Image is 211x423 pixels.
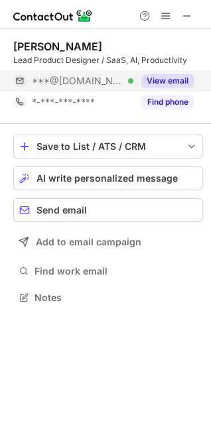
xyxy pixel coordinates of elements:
[13,8,93,24] img: ContactOut v5.3.10
[32,75,123,87] span: ***@[DOMAIN_NAME]
[13,40,102,53] div: [PERSON_NAME]
[13,166,203,190] button: AI write personalized message
[141,95,194,109] button: Reveal Button
[36,141,180,152] div: Save to List / ATS / CRM
[141,74,194,88] button: Reveal Button
[13,262,203,280] button: Find work email
[35,265,198,277] span: Find work email
[13,54,203,66] div: Lead Product Designer / SaaS, AI, Productivity
[13,198,203,222] button: Send email
[13,135,203,158] button: save-profile-one-click
[13,288,203,307] button: Notes
[36,237,141,247] span: Add to email campaign
[13,230,203,254] button: Add to email campaign
[35,292,198,304] span: Notes
[36,205,87,215] span: Send email
[36,173,178,184] span: AI write personalized message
